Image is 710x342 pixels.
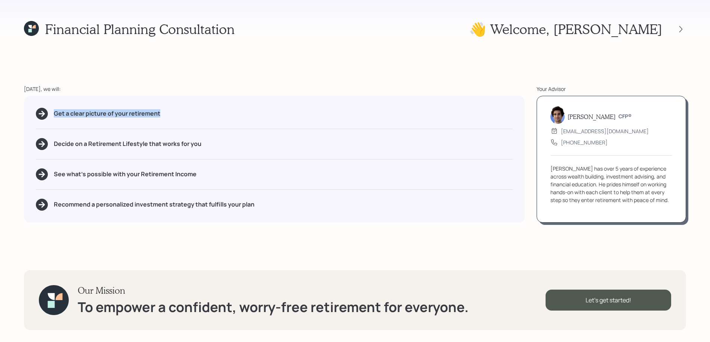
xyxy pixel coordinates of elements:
[618,113,632,120] h6: CFP®
[54,201,254,208] h5: Recommend a personalized investment strategy that fulfills your plan
[561,138,608,146] div: [PHONE_NUMBER]
[78,299,469,315] h1: To empower a confident, worry-free retirement for everyone.
[550,106,565,124] img: harrison-schaefer-headshot-2.png
[54,110,160,117] h5: Get a clear picture of your retirement
[537,85,686,93] div: Your Advisor
[78,285,469,296] h3: Our Mission
[469,21,662,37] h1: 👋 Welcome , [PERSON_NAME]
[561,127,649,135] div: [EMAIL_ADDRESS][DOMAIN_NAME]
[54,140,201,147] h5: Decide on a Retirement Lifestyle that works for you
[24,85,525,93] div: [DATE], we will:
[550,165,672,204] div: [PERSON_NAME] has over 5 years of experience across wealth building, investment advising, and fin...
[54,171,197,178] h5: See what's possible with your Retirement Income
[45,21,235,37] h1: Financial Planning Consultation
[546,290,671,311] div: Let's get started!
[568,113,615,120] h5: [PERSON_NAME]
